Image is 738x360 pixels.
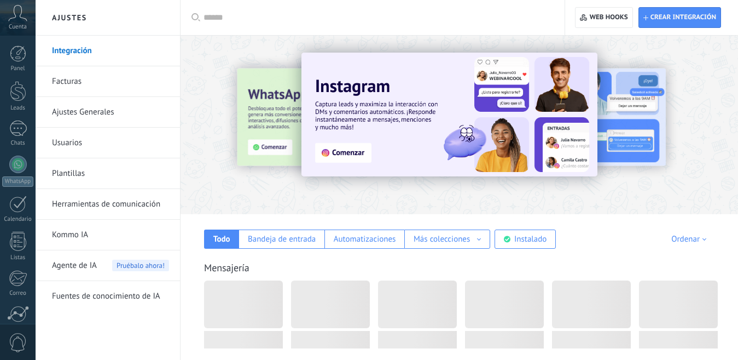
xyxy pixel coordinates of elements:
[2,105,34,112] div: Leads
[36,189,180,220] li: Herramientas de comunicación
[36,36,180,66] li: Integración
[36,220,180,250] li: Kommo IA
[514,234,547,244] div: Instalado
[2,140,34,147] div: Chats
[52,189,169,220] a: Herramientas de comunicación
[301,53,597,176] img: Slide 1
[9,24,27,31] span: Cuenta
[334,234,396,244] div: Automatizaciones
[52,158,169,189] a: Plantillas
[2,65,34,72] div: Panel
[2,216,34,223] div: Calendario
[671,234,710,244] div: Ordenar
[204,261,249,274] a: Mensajería
[52,250,169,281] a: Agente de IA Pruébalo ahora!
[248,234,316,244] div: Bandeja de entrada
[650,13,716,22] span: Crear integración
[590,13,628,22] span: Web hooks
[638,7,721,28] button: Crear integración
[112,260,169,271] span: Pruébalo ahora!
[2,254,34,261] div: Listas
[36,97,180,128] li: Ajustes Generales
[52,281,169,312] a: Fuentes de conocimiento de IA
[52,128,169,158] a: Usuarios
[414,234,470,244] div: Más colecciones
[575,7,632,28] button: Web hooks
[2,290,34,297] div: Correo
[36,66,180,97] li: Facturas
[52,97,169,128] a: Ajustes Generales
[213,234,230,244] div: Todo
[52,36,169,66] a: Integración
[36,158,180,189] li: Plantillas
[2,176,33,187] div: WhatsApp
[52,66,169,97] a: Facturas
[52,220,169,250] a: Kommo IA
[52,250,97,281] span: Agente de IA
[36,128,180,158] li: Usuarios
[36,281,180,311] li: Fuentes de conocimiento de IA
[36,250,180,281] li: Agente de IA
